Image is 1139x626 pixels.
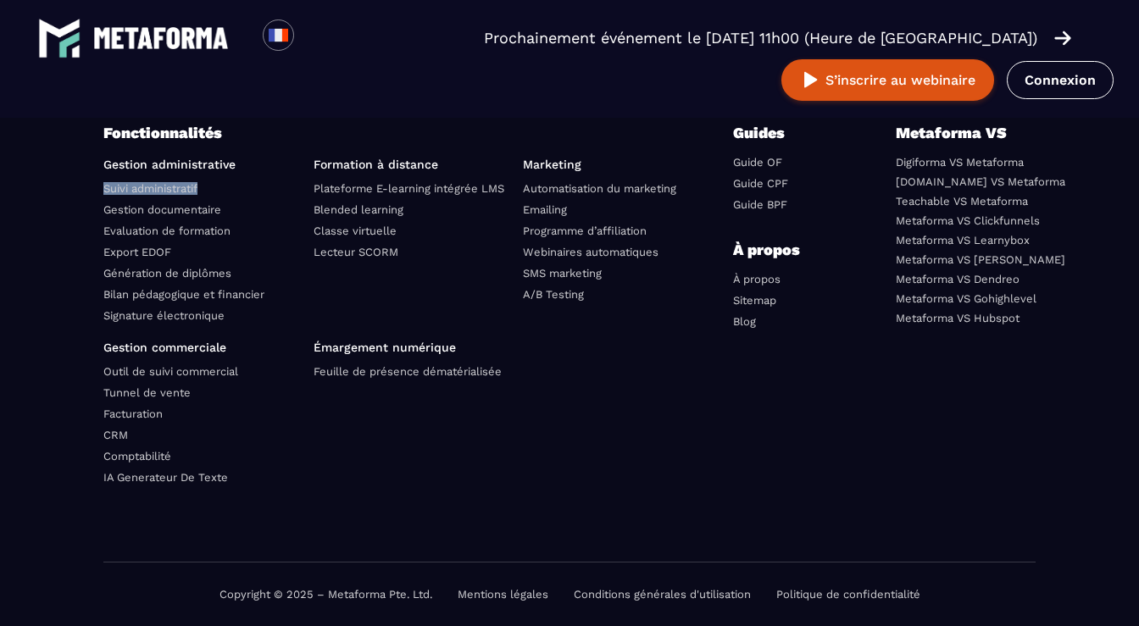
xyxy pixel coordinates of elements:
img: arrow-right [1054,29,1071,47]
p: Metaforma VS [896,121,1036,145]
img: logo [93,27,229,49]
a: Guide BPF [733,198,787,211]
a: Blended learning [314,203,403,216]
img: logo [38,17,81,59]
input: Search for option [308,28,321,48]
a: Signature électronique [103,309,225,322]
a: Metaforma VS Hubspot [896,312,1020,324]
a: Programme d’affiliation [523,224,647,237]
a: Metaforma VS [PERSON_NAME] [896,253,1065,266]
p: Fonctionnalités [103,121,733,145]
a: Automatisation du marketing [523,182,676,195]
a: À propos [733,273,781,285]
a: Classe virtuelle [314,224,397,237]
a: Facturation [103,407,163,420]
a: Connexion [1007,61,1114,99]
a: Evaluation de formation [103,224,231,237]
a: CRM [103,429,128,441]
a: Conditions générales d'utilisation [574,588,751,601]
p: Copyright © 2025 – Metaforma Pte. Ltd. [219,588,432,601]
p: À propos [733,238,835,262]
a: Metaforma VS Dendreo [896,273,1020,285]
p: Gestion commerciale [103,341,301,354]
a: Digiforma VS Metaforma [896,156,1024,169]
a: Suivi administratif [103,182,197,195]
div: Search for option [294,19,336,57]
a: Bilan pédagogique et financier [103,288,264,301]
a: Teachable VS Metaforma [896,195,1028,208]
a: [DOMAIN_NAME] VS Metaforma [896,175,1065,188]
a: Plateforme E-learning intégrée LMS [314,182,504,195]
a: Metaforma VS Learnybox [896,234,1030,247]
a: Génération de diplômes [103,267,231,280]
a: Comptabilité [103,450,171,463]
a: Politique de confidentialité [776,588,920,601]
a: Metaforma VS Clickfunnels [896,214,1040,227]
a: Emailing [523,203,567,216]
p: Émargement numérique [314,341,511,354]
a: Export EDOF [103,246,171,258]
a: Metaforma VS Gohighlevel [896,292,1036,305]
a: Blog [733,315,756,328]
a: Gestion documentaire [103,203,221,216]
a: Lecteur SCORM [314,246,398,258]
a: SMS marketing [523,267,602,280]
a: A/B Testing [523,288,584,301]
a: Mentions légales [458,588,548,601]
img: play [800,69,821,91]
p: Gestion administrative [103,158,301,171]
a: Guide OF [733,156,782,169]
a: Webinaires automatiques [523,246,658,258]
img: fr [268,25,289,46]
a: Tunnel de vente [103,386,191,399]
p: Formation à distance [314,158,511,171]
a: Outil de suivi commercial [103,365,238,378]
a: Sitemap [733,294,776,307]
p: Marketing [523,158,720,171]
a: IA Generateur De Texte [103,471,228,484]
a: Feuille de présence dématérialisée [314,365,502,378]
button: S’inscrire au webinaire [781,59,994,101]
a: Guide CPF [733,177,788,190]
p: Guides [733,121,835,145]
p: Prochainement événement le [DATE] 11h00 (Heure de [GEOGRAPHIC_DATA]) [484,26,1037,50]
